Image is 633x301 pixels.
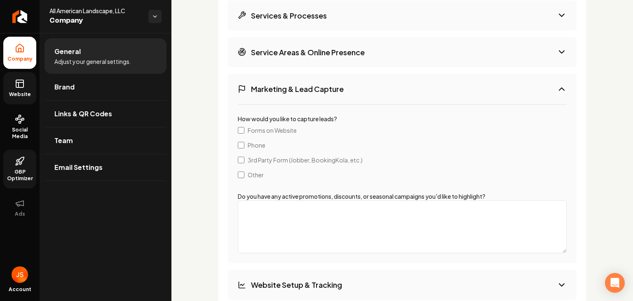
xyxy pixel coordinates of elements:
img: Rebolt Logo [12,10,28,23]
input: Other [238,172,244,178]
span: Phone [248,141,265,149]
h3: Website Setup & Tracking [251,280,342,290]
a: Email Settings [45,154,166,181]
span: Company [4,56,36,62]
span: Account [9,286,31,293]
a: Brand [45,74,166,100]
span: Email Settings [54,162,103,172]
button: Ads [3,192,36,224]
span: Brand [54,82,75,92]
h3: Marketing & Lead Capture [251,84,344,94]
label: How would you like to capture leads? [238,115,337,122]
button: Services & Processes [228,0,577,31]
span: General [54,47,81,56]
span: Links & QR Codes [54,109,112,119]
span: 3rd Party Form (Jobber, BookingKola, etc.) [248,156,363,164]
a: Website [3,72,36,104]
button: Service Areas & Online Presence [228,37,577,67]
img: Josh Sharman [12,266,28,283]
h3: Services & Processes [251,10,327,21]
span: Adjust your general settings. [54,57,131,66]
input: Forms on Website [238,127,244,134]
span: Social Media [3,127,36,140]
button: Marketing & Lead Capture [228,74,577,104]
span: Ads [12,211,28,217]
span: Other [248,171,264,179]
span: GBP Optimizer [3,169,36,182]
span: All American Landscape, LLC [49,7,142,15]
a: Links & QR Codes [45,101,166,127]
div: Marketing & Lead Capture [228,104,577,263]
input: 3rd Party Form (Jobber, BookingKola, etc.) [238,157,244,163]
label: Do you have any active promotions, discounts, or seasonal campaigns you'd like to highlight? [238,193,485,200]
a: Social Media [3,108,36,146]
input: Phone [238,142,244,148]
h3: Service Areas & Online Presence [251,47,365,57]
span: Company [49,15,142,26]
div: Open Intercom Messenger [605,273,625,293]
span: Team [54,136,73,146]
span: Forms on Website [248,126,297,134]
a: GBP Optimizer [3,150,36,188]
button: Open user button [12,266,28,283]
a: Team [45,127,166,154]
span: Website [6,91,34,98]
button: Website Setup & Tracking [228,270,577,300]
